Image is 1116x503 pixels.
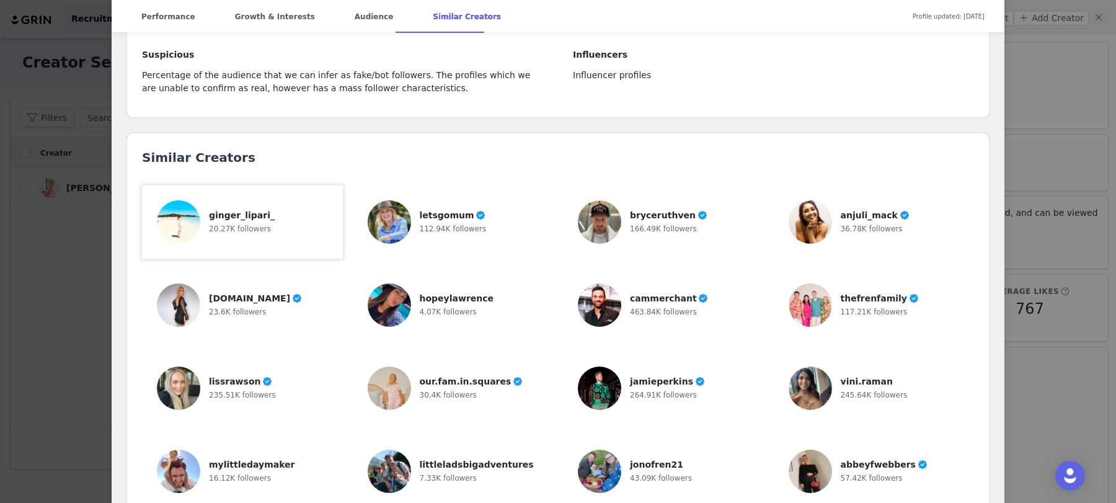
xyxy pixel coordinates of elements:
[630,460,683,470] span: jonofren21
[841,308,908,316] span: 117.21K followers
[578,450,621,493] img: jonofren21
[841,293,907,303] span: thefrenfamily
[420,474,477,483] span: 7.33K followers
[209,391,276,399] span: 235.51K followers
[578,200,621,244] img: bryceruthven
[142,148,974,167] h2: Similar Creators
[142,48,543,61] div: Suspicious
[209,376,260,386] span: lissrawson
[157,200,200,244] img: ginger_lipari_
[789,450,832,493] img: abbeyfwebbers
[630,225,697,233] span: 166.49K followers
[630,376,693,386] span: jamieperkins
[841,210,898,220] span: anjuli_mack
[420,293,494,303] span: hopeylawrence
[209,225,271,233] span: 20.27K followers
[578,283,621,327] img: cammerchant
[841,225,903,233] span: 36.78K followers
[573,48,974,61] div: Influencers
[573,69,974,82] div: Influencer profiles
[630,474,692,483] span: 43.09K followers
[368,200,411,244] img: letsgomum
[789,367,832,410] img: vini.raman
[841,460,916,470] span: abbeyfwebbers
[157,450,200,493] img: mylittledaymaker
[789,200,832,244] img: anjuli_mack
[420,460,534,470] span: littleladsbigadventures
[913,2,985,30] span: Profile updated: [DATE]
[630,210,696,220] span: bryceruthven
[578,367,621,410] img: jamieperkins
[630,391,697,399] span: 264.91K followers
[157,367,200,410] img: lissrawson
[209,210,275,220] span: ginger_lipari_
[157,283,200,327] img: memoirs.of.us
[209,460,295,470] span: mylittledaymaker
[420,210,474,220] span: letsgomum
[841,474,903,483] span: 57.42K followers
[209,293,290,303] span: [DOMAIN_NAME]
[420,308,477,316] span: 4.07K followers
[368,367,411,410] img: our.fam.in.squares
[841,391,908,399] span: 245.64K followers
[420,225,487,233] span: 112.94K followers
[368,283,411,327] img: hopeylawrence
[1055,461,1085,491] div: Open Intercom Messenger
[209,474,271,483] span: 16.12K followers
[368,450,411,493] img: littleladsbigadventures
[789,283,832,327] img: thefrenfamily
[630,308,697,316] span: 463.84K followers
[420,376,511,386] span: our.fam.in.squares
[420,391,477,399] span: 30.4K followers
[209,308,266,316] span: 23.6K followers
[630,293,697,303] span: cammerchant
[142,69,543,95] div: Percentage of the audience that we can infer as fake/bot followers. The profiles which we are una...
[841,376,893,386] span: vini.raman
